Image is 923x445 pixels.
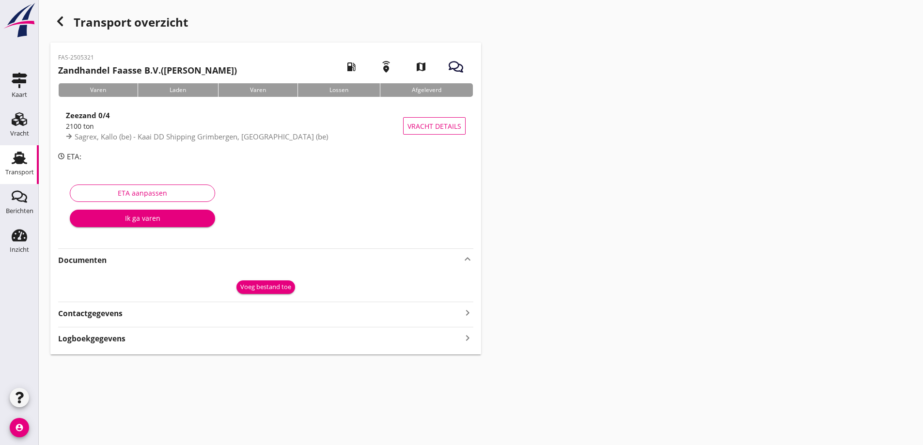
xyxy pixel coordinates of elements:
a: Zeezand 0/42100 tonSagrex, Kallo (be) - Kaai DD Shipping Grimbergen, [GEOGRAPHIC_DATA] (be)Vracht... [58,105,473,147]
p: FAS-2505321 [58,53,237,62]
div: 2100 ton [66,121,403,131]
div: Vracht [10,130,29,137]
strong: Zeezand 0/4 [66,110,110,120]
button: Vracht details [403,117,466,135]
h2: ([PERSON_NAME]) [58,64,237,77]
i: keyboard_arrow_right [462,331,473,344]
button: Voeg bestand toe [236,280,295,294]
span: Vracht details [407,121,461,131]
strong: Logboekgegevens [58,333,125,344]
span: Sagrex, Kallo (be) - Kaai DD Shipping Grimbergen, [GEOGRAPHIC_DATA] (be) [75,132,328,141]
div: Laden [138,83,218,97]
div: Voeg bestand toe [240,282,291,292]
div: Berichten [6,208,33,214]
div: Kaart [12,92,27,98]
strong: Documenten [58,255,462,266]
strong: Zandhandel Faasse B.V. [58,64,161,76]
i: keyboard_arrow_up [462,253,473,265]
button: Ik ga varen [70,210,215,227]
div: Transport overzicht [50,12,481,35]
span: ETA: [67,152,81,161]
i: map [407,53,435,80]
div: Inzicht [10,246,29,253]
div: Afgeleverd [380,83,473,97]
i: keyboard_arrow_right [462,306,473,319]
i: account_circle [10,418,29,437]
img: logo-small.a267ee39.svg [2,2,37,38]
div: Varen [218,83,297,97]
div: Ik ga varen [78,213,207,223]
div: Lossen [297,83,380,97]
div: Varen [58,83,138,97]
i: local_gas_station [338,53,365,80]
i: emergency_share [373,53,400,80]
button: ETA aanpassen [70,184,215,202]
div: Transport [5,169,34,175]
strong: Contactgegevens [58,308,123,319]
div: ETA aanpassen [78,188,207,198]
